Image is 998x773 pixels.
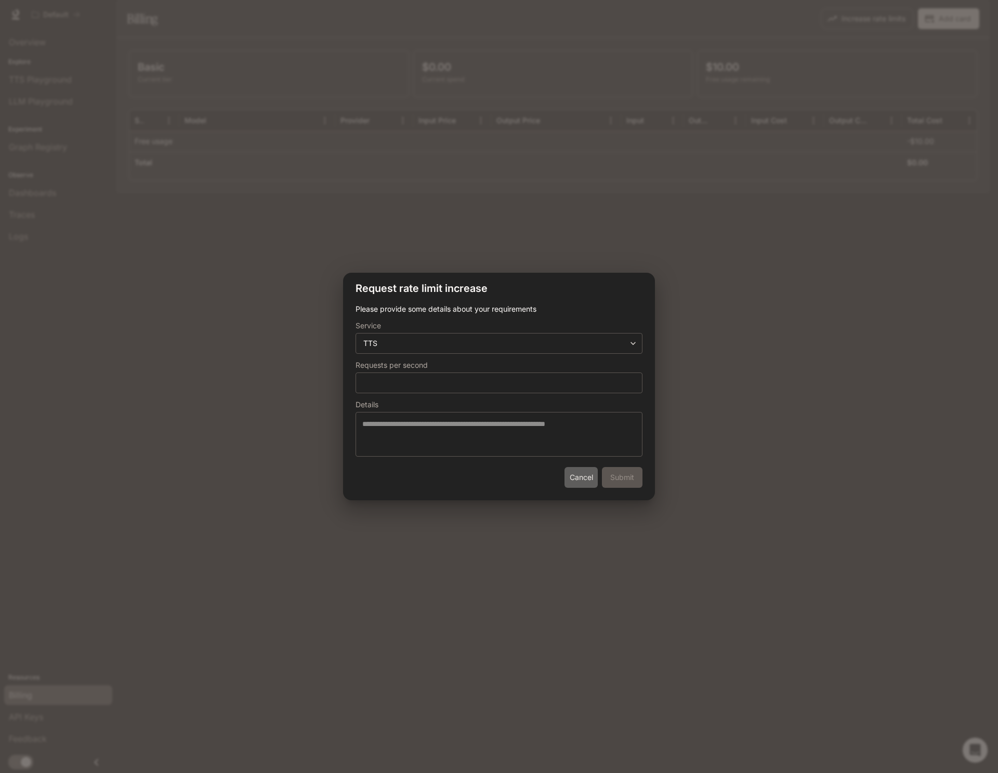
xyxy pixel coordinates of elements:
[564,467,598,488] button: Cancel
[356,401,378,408] p: Details
[343,273,655,304] h2: Request rate limit increase
[356,304,642,314] p: Please provide some details about your requirements
[356,322,381,329] p: Service
[356,338,642,349] div: TTS
[356,362,428,369] p: Requests per second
